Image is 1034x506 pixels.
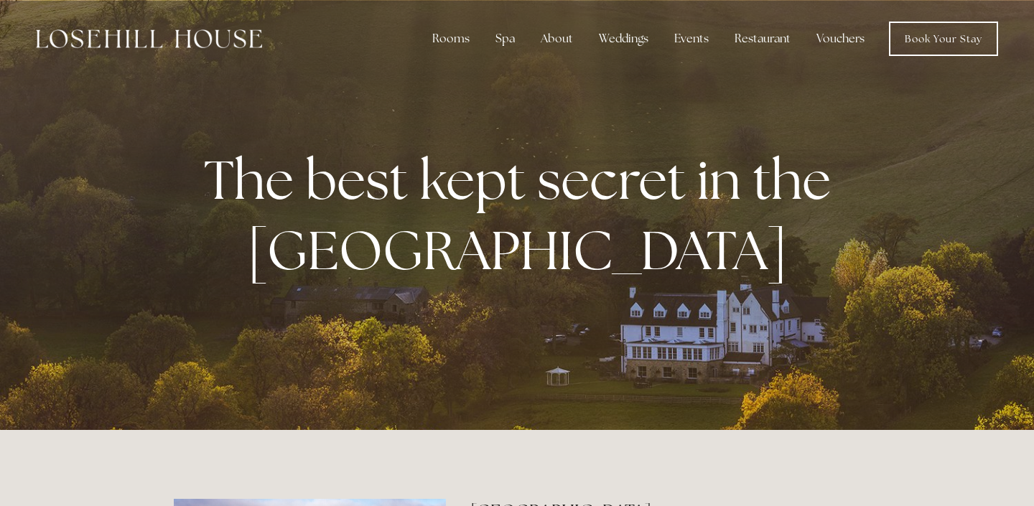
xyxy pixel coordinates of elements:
div: Rooms [421,24,481,53]
a: Vouchers [805,24,876,53]
strong: The best kept secret in the [GEOGRAPHIC_DATA] [204,144,842,285]
div: About [529,24,584,53]
div: Restaurant [723,24,802,53]
img: Losehill House [36,29,262,48]
div: Weddings [587,24,660,53]
div: Events [663,24,720,53]
a: Book Your Stay [889,22,998,56]
div: Spa [484,24,526,53]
